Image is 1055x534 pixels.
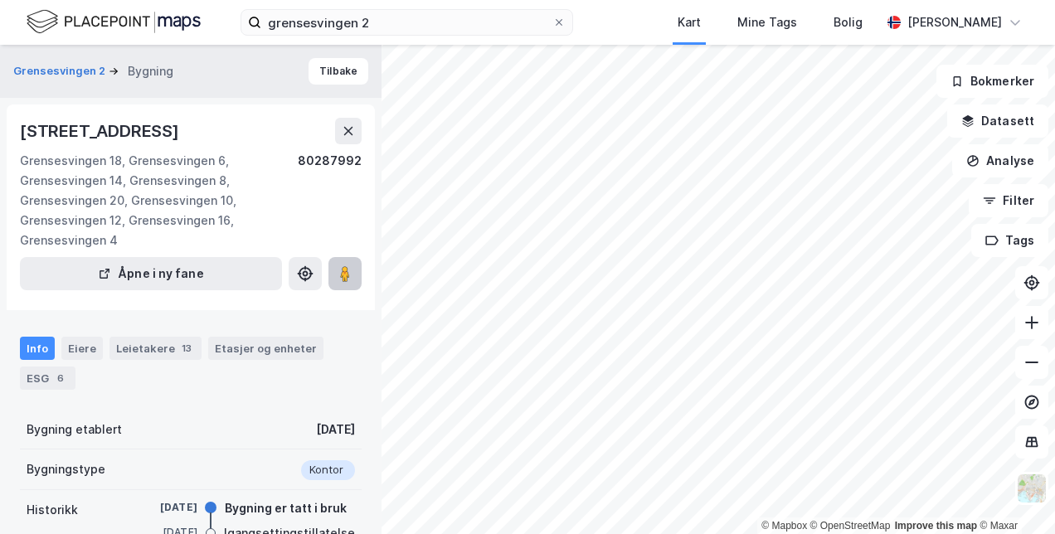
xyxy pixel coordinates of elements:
div: 80287992 [298,151,362,250]
div: Info [20,337,55,360]
a: Improve this map [895,520,977,532]
div: [PERSON_NAME] [907,12,1002,32]
div: Bygning etablert [27,420,122,439]
iframe: Chat Widget [972,454,1055,534]
div: Grensesvingen 18, Grensesvingen 6, Grensesvingen 14, Grensesvingen 8, Grensesvingen 20, Grensesvi... [20,151,298,250]
div: Historikk [27,500,78,520]
img: logo.f888ab2527a4732fd821a326f86c7f29.svg [27,7,201,36]
button: Filter [969,184,1048,217]
div: [STREET_ADDRESS] [20,118,182,144]
div: Kart [678,12,701,32]
div: 13 [178,340,195,357]
a: OpenStreetMap [810,520,891,532]
div: Bygning er tatt i bruk [225,498,347,518]
a: Mapbox [761,520,807,532]
button: Tags [971,224,1048,257]
div: Bolig [834,12,863,32]
div: ESG [20,367,75,390]
div: Bygning [128,61,173,81]
div: Bygningstype [27,459,105,479]
div: 6 [52,370,69,386]
div: Leietakere [109,337,202,360]
button: Analyse [952,144,1048,177]
button: Datasett [947,104,1048,138]
div: Eiere [61,337,103,360]
div: Etasjer og enheter [215,341,317,356]
div: [DATE] [316,420,355,439]
button: Åpne i ny fane [20,257,282,290]
button: Grensesvingen 2 [13,63,109,80]
input: Søk på adresse, matrikkel, gårdeiere, leietakere eller personer [261,10,552,35]
button: Bokmerker [936,65,1048,98]
div: [DATE] [131,500,197,515]
div: Mine Tags [737,12,797,32]
button: Tilbake [309,58,368,85]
